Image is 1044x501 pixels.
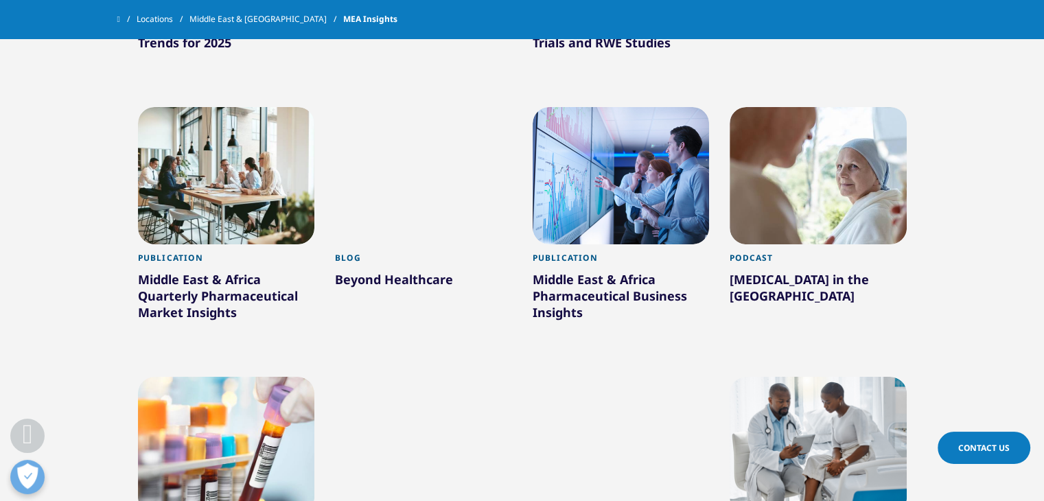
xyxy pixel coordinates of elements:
[138,271,315,326] div: Middle East & Africa Quarterly Pharmaceutical Market Insights
[335,244,512,323] a: Blog Beyond Healthcare
[938,432,1030,464] a: Contact Us
[335,253,512,271] div: Blog
[138,253,315,271] div: Publication
[533,244,710,356] a: Publication Middle East & Africa Pharmaceutical Business Insights
[189,7,343,32] a: Middle East & [GEOGRAPHIC_DATA]
[138,244,315,356] a: Publication Middle East & Africa Quarterly Pharmaceutical Market Insights
[958,442,1010,454] span: Contact Us
[343,7,397,32] span: MEA Insights
[137,7,189,32] a: Locations
[730,244,907,340] a: Podcast [MEDICAL_DATA] in the [GEOGRAPHIC_DATA]
[533,253,710,271] div: Publication
[533,271,710,326] div: Middle East & Africa Pharmaceutical Business Insights
[10,460,45,494] button: Open Preferences
[730,271,907,310] div: [MEDICAL_DATA] in the [GEOGRAPHIC_DATA]
[335,271,512,293] div: Beyond Healthcare
[730,253,907,271] div: Podcast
